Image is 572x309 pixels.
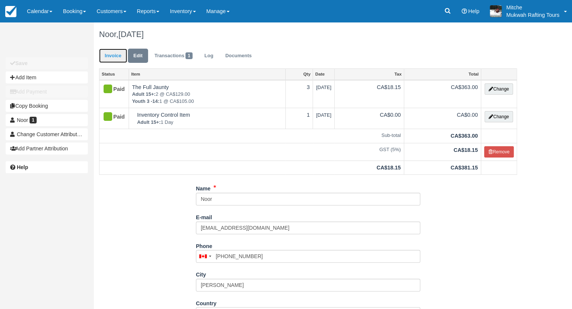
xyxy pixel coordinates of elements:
h1: Noor, [99,30,517,39]
a: Log [199,49,219,63]
label: City [196,268,206,279]
button: Add Payment [6,86,88,98]
label: Phone [196,240,212,250]
em: 2 @ CA$129.00 1 @ CA$105.00 [132,91,282,105]
strong: CA$18.15 [453,147,478,153]
td: CA$18.15 [335,80,404,108]
em: 1 Day [137,119,282,126]
strong: Adult 15+ [137,119,161,125]
span: 1 [185,52,193,59]
td: CA$0.00 [404,108,481,129]
em: GST (5%) [102,146,401,153]
img: A1 [490,5,502,17]
a: Transactions1 [149,49,198,63]
td: CA$0.00 [335,108,404,129]
strong: CA$363.00 [450,133,478,139]
p: Mukwah Rafting Tours [506,11,559,19]
button: Change [485,111,513,122]
div: Paid [102,83,119,95]
label: E-mail [196,211,212,221]
td: The Full Jaunty [129,80,286,108]
i: Help [461,9,467,14]
button: Copy Booking [6,100,88,112]
a: Help [6,161,88,173]
a: Qty [286,69,313,79]
span: [DATE] [316,85,331,90]
button: Change [485,83,513,95]
a: Status [99,69,129,79]
div: Paid [102,111,119,123]
img: checkfront-main-nav-mini-logo.png [5,6,16,17]
button: Add Item [6,71,88,83]
button: Change Customer Attribution [6,128,88,140]
td: 3 [285,80,313,108]
b: Help [17,164,28,170]
button: Remove [484,146,514,157]
a: Noor 1 [6,114,88,126]
span: [DATE] [316,112,331,118]
a: Total [404,69,481,79]
td: CA$363.00 [404,80,481,108]
td: Inventory Control Item [129,108,286,129]
div: Canada: +1 [196,250,213,262]
button: Save [6,57,88,69]
em: Sub-total [102,132,401,139]
span: Change Customer Attribution [17,131,84,137]
b: Save [15,60,28,66]
a: Date [313,69,334,79]
a: Edit [128,49,148,63]
p: Mitche [506,4,559,11]
label: Name [196,182,210,193]
strong: Youth 3 -14 [132,98,159,104]
td: 1 [285,108,313,129]
button: Add Partner Attribution [6,143,88,154]
span: 1 [30,117,37,123]
span: [DATE] [119,30,144,39]
label: Country [196,297,216,308]
a: Invoice [99,49,127,63]
span: Help [468,8,479,14]
a: Tax [335,69,404,79]
strong: CA$381.15 [450,165,478,171]
span: Noor [17,117,28,123]
strong: Adult 15+ [132,91,156,97]
a: Item [129,69,285,79]
strong: CA$18.15 [376,165,401,171]
a: Documents [219,49,257,63]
